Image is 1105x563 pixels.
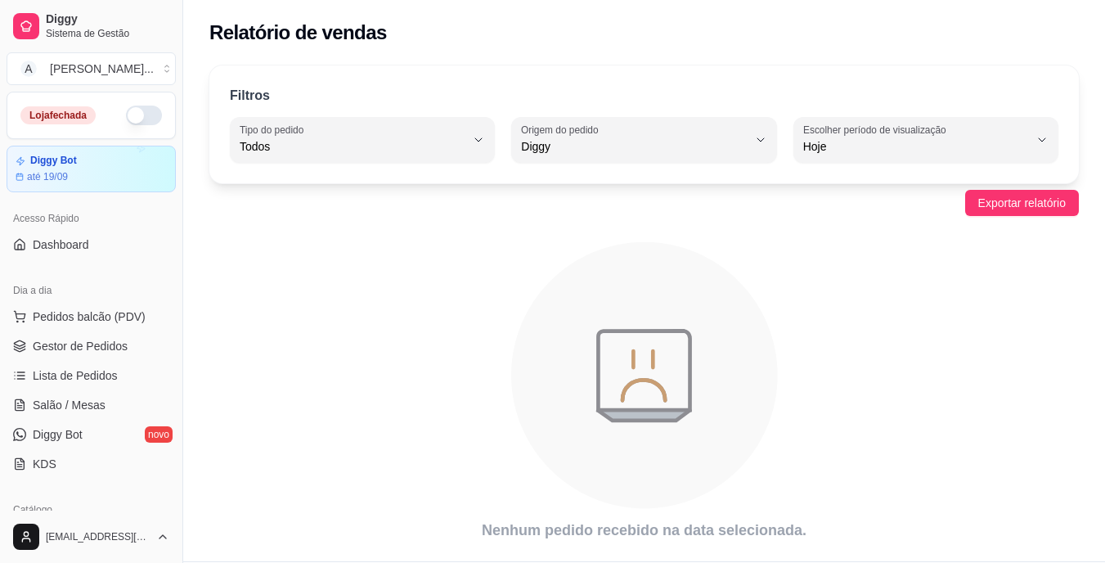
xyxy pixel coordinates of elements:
[27,170,68,183] article: até 19/09
[33,309,146,325] span: Pedidos balcão (PDV)
[7,333,176,359] a: Gestor de Pedidos
[46,27,169,40] span: Sistema de Gestão
[978,194,1066,212] span: Exportar relatório
[803,123,951,137] label: Escolher período de visualização
[46,12,169,27] span: Diggy
[7,497,176,523] div: Catálogo
[33,397,106,413] span: Salão / Mesas
[240,123,309,137] label: Tipo do pedido
[7,146,176,192] a: Diggy Botaté 19/09
[33,426,83,443] span: Diggy Bot
[521,138,747,155] span: Diggy
[240,138,465,155] span: Todos
[521,123,604,137] label: Origem do pedido
[7,205,176,232] div: Acesso Rápido
[7,304,176,330] button: Pedidos balcão (PDV)
[20,61,37,77] span: A
[7,517,176,556] button: [EMAIL_ADDRESS][DOMAIN_NAME]
[30,155,77,167] article: Diggy Bot
[33,338,128,354] span: Gestor de Pedidos
[230,86,270,106] p: Filtros
[20,106,96,124] div: Loja fechada
[7,421,176,448] a: Diggy Botnovo
[230,117,495,163] button: Tipo do pedidoTodos
[46,530,150,543] span: [EMAIL_ADDRESS][DOMAIN_NAME]
[50,61,154,77] div: [PERSON_NAME] ...
[7,232,176,258] a: Dashboard
[126,106,162,125] button: Alterar Status
[7,392,176,418] a: Salão / Mesas
[33,367,118,384] span: Lista de Pedidos
[209,232,1079,519] div: animation
[7,451,176,477] a: KDS
[209,519,1079,542] article: Nenhum pedido recebido na data selecionada.
[7,7,176,46] a: DiggySistema de Gestão
[33,236,89,253] span: Dashboard
[209,20,387,46] h2: Relatório de vendas
[7,277,176,304] div: Dia a dia
[33,456,56,472] span: KDS
[7,363,176,389] a: Lista de Pedidos
[511,117,776,163] button: Origem do pedidoDiggy
[803,138,1029,155] span: Hoje
[965,190,1079,216] button: Exportar relatório
[7,52,176,85] button: Select a team
[793,117,1058,163] button: Escolher período de visualizaçãoHoje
